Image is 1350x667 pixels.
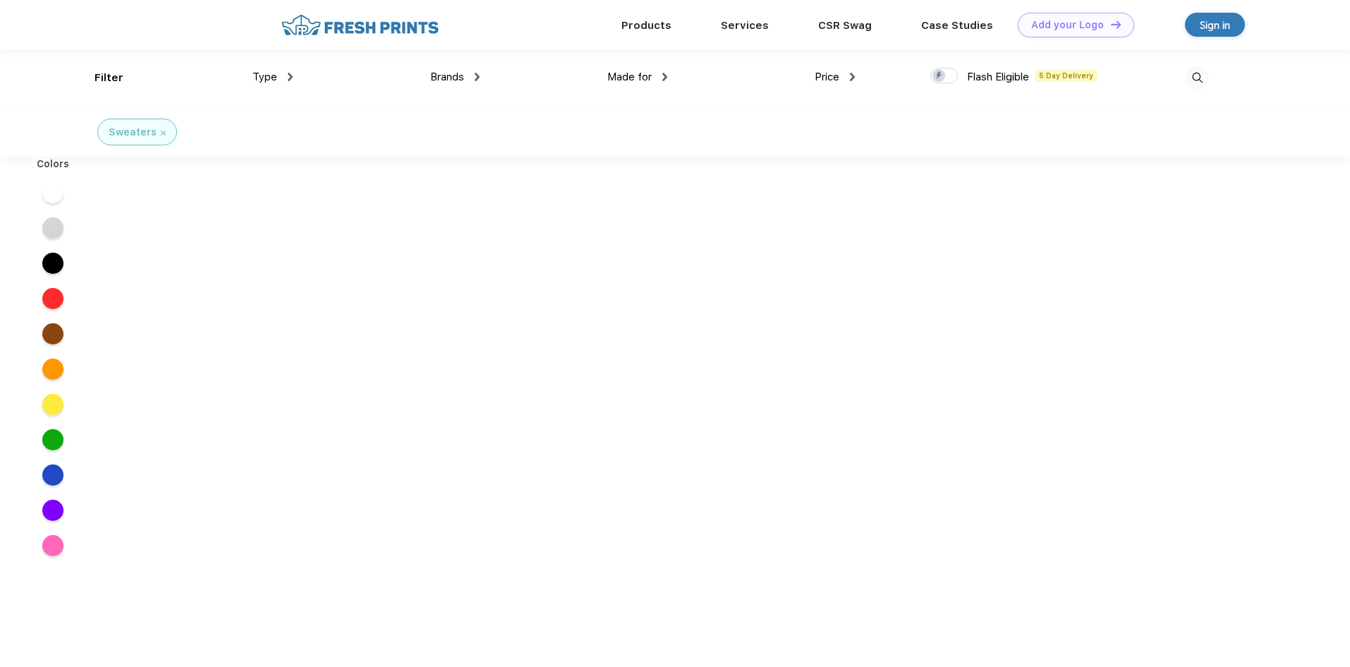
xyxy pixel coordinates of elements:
[26,157,80,172] div: Colors
[288,73,293,81] img: dropdown.png
[967,71,1029,83] span: Flash Eligible
[1111,20,1121,28] img: DT
[1031,19,1104,31] div: Add your Logo
[662,73,667,81] img: dropdown.png
[621,19,671,32] a: Products
[277,13,443,37] img: fo%20logo%202.webp
[95,70,123,86] div: Filter
[815,71,839,83] span: Price
[161,131,166,136] img: filter_cancel.svg
[475,73,480,81] img: dropdown.png
[1185,13,1245,37] a: Sign in
[1186,66,1209,90] img: desktop_search.svg
[109,125,157,140] div: Sweaters
[1200,17,1230,33] div: Sign in
[607,71,652,83] span: Made for
[430,71,464,83] span: Brands
[253,71,277,83] span: Type
[850,73,855,81] img: dropdown.png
